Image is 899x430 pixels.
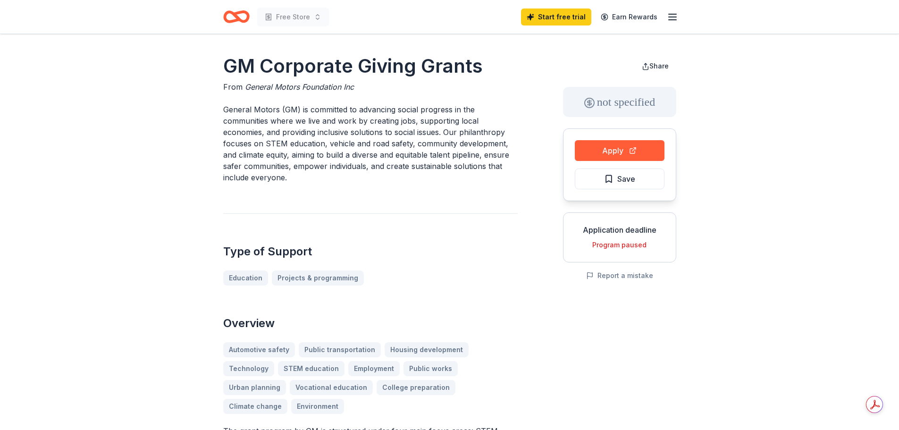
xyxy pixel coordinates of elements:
span: Save [617,173,635,185]
div: not specified [563,87,676,117]
button: Free Store [257,8,329,26]
h2: Overview [223,316,518,331]
button: Share [634,57,676,76]
a: Projects & programming [272,270,364,286]
button: Report a mistake [586,270,653,281]
a: Education [223,270,268,286]
button: Apply [575,140,664,161]
span: General Motors Foundation Inc [245,82,354,92]
a: Home [223,6,250,28]
h1: GM Corporate Giving Grants [223,53,518,79]
button: Save [575,169,664,189]
span: Share [649,62,669,70]
p: General Motors (GM) is committed to advancing social progress in the communities where we live an... [223,104,518,183]
div: Application deadline [571,224,668,236]
a: Earn Rewards [595,8,663,25]
div: From [223,81,518,93]
span: Free Store [276,11,310,23]
div: Program paused [571,239,668,251]
a: Start free trial [521,8,591,25]
h2: Type of Support [223,244,518,259]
